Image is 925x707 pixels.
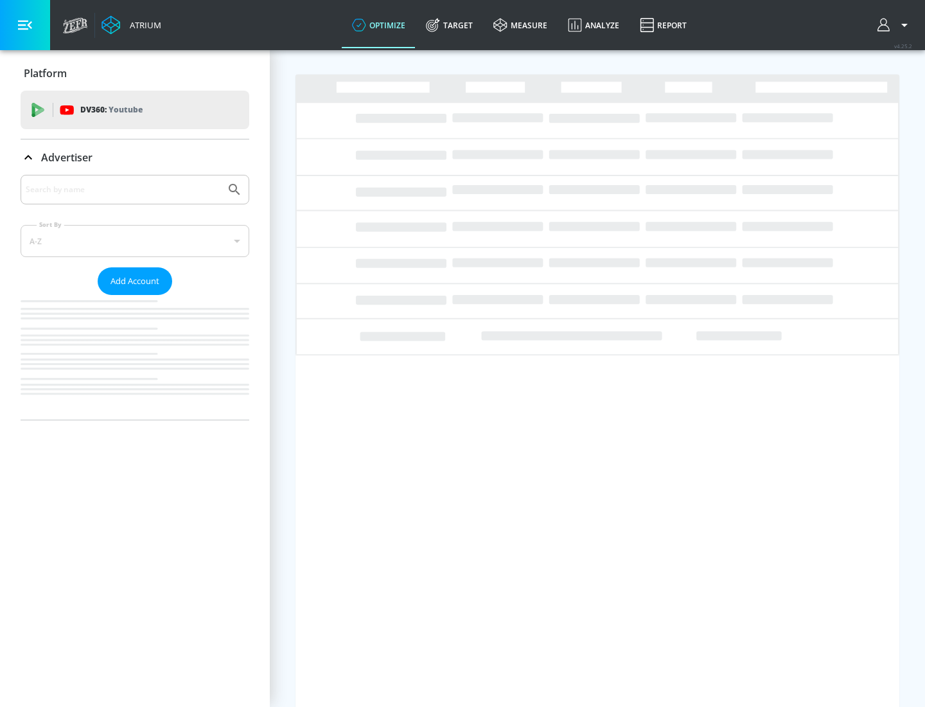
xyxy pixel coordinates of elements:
div: Atrium [125,19,161,31]
div: A-Z [21,225,249,257]
p: Advertiser [41,150,92,165]
span: Add Account [110,274,159,289]
input: Search by name [26,181,220,198]
span: v 4.25.2 [894,42,912,49]
a: Report [630,2,697,48]
div: Platform [21,55,249,91]
a: Target [416,2,483,48]
a: measure [483,2,558,48]
div: Advertiser [21,139,249,175]
p: Youtube [109,103,143,116]
nav: list of Advertiser [21,295,249,420]
a: optimize [342,2,416,48]
a: Analyze [558,2,630,48]
div: DV360: Youtube [21,91,249,129]
div: Advertiser [21,175,249,420]
p: DV360: [80,103,143,117]
a: Atrium [101,15,161,35]
p: Platform [24,66,67,80]
label: Sort By [37,220,64,229]
button: Add Account [98,267,172,295]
